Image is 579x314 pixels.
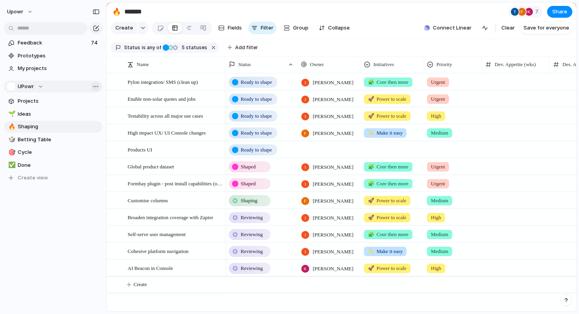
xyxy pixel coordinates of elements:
[128,179,223,188] span: Formbay plugin - post install capabilities (overhang)
[552,8,567,16] span: Share
[128,128,206,137] span: High impact UX/ UI Console changes
[4,37,102,49] a: Feedback74
[162,43,209,52] button: 5 statuses
[241,95,272,103] span: Ready to shape
[110,6,123,18] button: 🔥
[368,231,408,238] span: Core then more
[520,22,572,34] button: Save for everyone
[501,24,515,32] span: Clear
[4,134,102,146] a: 🎲Betting Table
[8,122,14,131] div: 🔥
[128,145,152,154] span: Products UI
[18,97,100,105] span: Projects
[431,112,441,120] span: High
[4,81,102,92] button: UPowr
[18,148,100,156] span: Cycle
[547,6,572,18] button: Share
[4,159,102,171] div: ✅Done
[134,281,147,288] span: Create
[310,61,324,68] span: Owner
[142,44,146,51] span: is
[315,22,353,34] button: Collapse
[368,113,374,119] span: 🚀
[431,214,441,222] span: High
[313,180,353,188] span: [PERSON_NAME]
[238,61,251,68] span: Status
[368,231,374,237] span: 🧩
[431,180,445,188] span: Urgent
[241,214,263,222] span: Reviewing
[223,42,263,53] button: Add filter
[18,161,100,169] span: Done
[18,83,34,91] span: UPowr
[241,180,256,188] span: Shaped
[4,172,102,184] button: Create view
[18,123,100,131] span: Shaping
[8,109,14,118] div: 🌱
[137,61,149,68] span: Name
[4,108,102,120] a: 🌱Ideas
[115,24,133,32] span: Create
[368,130,374,136] span: ✨
[313,197,353,205] span: [PERSON_NAME]
[179,44,207,51] span: statuses
[241,248,263,255] span: Reviewing
[368,79,374,85] span: 🧩
[7,123,15,131] button: 🔥
[280,22,312,34] button: Group
[368,78,408,86] span: Core then more
[215,22,245,34] button: Fields
[368,95,406,103] span: Power to scale
[431,129,448,137] span: Medium
[498,22,518,34] button: Clear
[436,61,452,68] span: Priority
[373,61,394,68] span: Initiatives
[4,63,102,74] a: My projects
[235,44,258,51] span: Add filter
[368,264,406,272] span: Power to scale
[241,146,272,154] span: Ready to shape
[495,61,536,68] span: Dev. Appetite (wks)
[241,112,272,120] span: Ready to shape
[535,8,541,16] span: 7
[128,263,173,272] span: AI Beacon in Console
[433,24,471,32] span: Connect Linear
[228,24,242,32] span: Fields
[124,44,140,51] span: Status
[368,180,408,188] span: Core then more
[368,214,406,222] span: Power to scale
[313,248,353,256] span: [PERSON_NAME]
[431,264,441,272] span: High
[128,196,168,205] span: Customise columns
[313,79,353,87] span: [PERSON_NAME]
[4,95,102,107] a: Projects
[241,197,258,205] span: Shaping
[7,8,23,16] span: upowr
[421,22,475,34] button: Connect Linear
[18,174,48,182] span: Create view
[368,265,374,271] span: 🚀
[368,248,374,254] span: ✨
[128,111,203,120] span: Testability across all major use cases
[313,231,353,239] span: [PERSON_NAME]
[313,214,353,222] span: [PERSON_NAME]
[111,22,137,34] button: Create
[7,148,15,156] button: 🎯
[293,24,308,32] span: Group
[313,163,353,171] span: [PERSON_NAME]
[128,94,196,103] span: Enable non-solar quotes and jobs
[328,24,350,32] span: Collapse
[261,24,273,32] span: Filter
[241,264,263,272] span: Reviewing
[140,43,163,52] button: isany of
[4,50,102,62] a: Prototypes
[313,113,353,120] span: [PERSON_NAME]
[368,164,374,170] span: 🧩
[4,121,102,133] div: 🔥Shaping
[112,6,121,17] div: 🔥
[431,248,448,255] span: Medium
[368,248,403,255] span: Make it easy
[368,214,374,220] span: 🚀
